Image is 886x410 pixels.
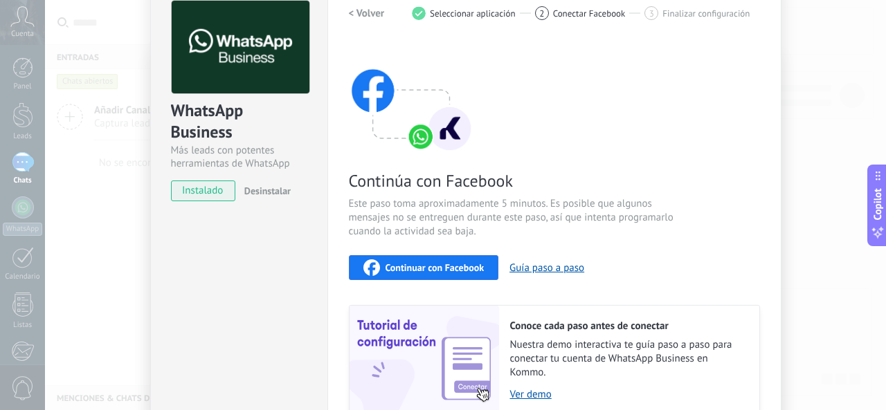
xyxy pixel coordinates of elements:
img: connect with facebook [349,42,473,153]
span: Continuar con Facebook [386,263,485,272]
h2: Conoce cada paso antes de conectar [510,319,745,333]
button: < Volver [349,1,385,26]
span: 3 [649,8,654,19]
span: Nuestra demo interactiva te guía paso a paso para conectar tu cuenta de WhatsApp Business en Kommo. [510,338,745,380]
span: Desinstalar [244,185,291,197]
img: logo_main.png [172,1,309,94]
span: 2 [539,8,544,19]
span: Seleccionar aplicación [430,8,516,19]
span: Finalizar configuración [662,8,750,19]
div: WhatsApp Business [171,100,307,144]
div: Más leads con potentes herramientas de WhatsApp [171,144,307,170]
button: Guía paso a paso [509,261,584,274]
button: Continuar con Facebook [349,255,499,280]
span: Copilot [871,188,885,220]
span: Este paso toma aproximadamente 5 minutos. Es posible que algunos mensajes no se entreguen durante... [349,197,678,239]
button: Desinstalar [239,180,291,201]
span: instalado [172,180,235,201]
a: Ver demo [510,388,745,401]
span: Continúa con Facebook [349,170,678,192]
span: Conectar Facebook [553,8,626,19]
h2: < Volver [349,7,385,20]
